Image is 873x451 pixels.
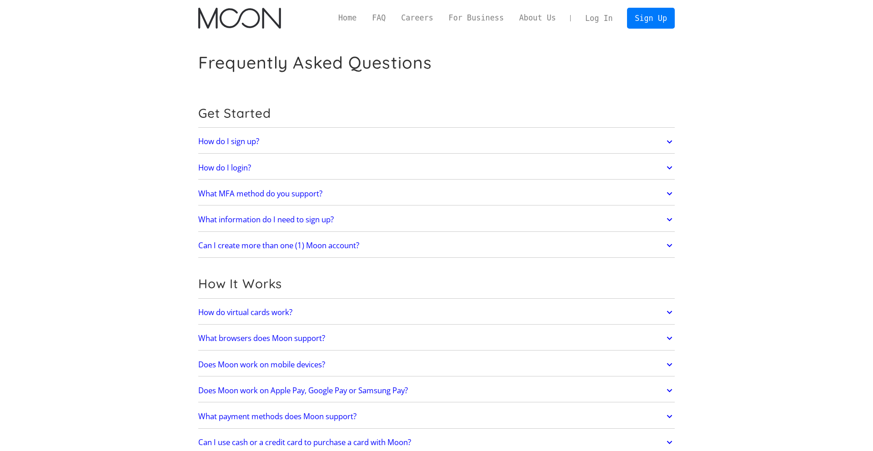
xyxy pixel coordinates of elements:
[364,12,393,24] a: FAQ
[512,12,564,24] a: About Us
[198,360,325,369] h2: Does Moon work on mobile devices?
[198,438,411,447] h2: Can I use cash or a credit card to purchase a card with Moon?
[198,355,675,374] a: Does Moon work on mobile devices?
[393,12,441,24] a: Careers
[198,407,675,426] a: What payment methods does Moon support?
[198,132,675,151] a: How do I sign up?
[198,241,359,250] h2: Can I create more than one (1) Moon account?
[198,210,675,229] a: What information do I need to sign up?
[198,386,408,395] h2: Does Moon work on Apple Pay, Google Pay or Samsung Pay?
[198,158,675,177] a: How do I login?
[198,8,281,29] img: Moon Logo
[198,412,356,421] h2: What payment methods does Moon support?
[198,52,432,73] h1: Frequently Asked Questions
[198,163,251,172] h2: How do I login?
[198,381,675,400] a: Does Moon work on Apple Pay, Google Pay or Samsung Pay?
[198,329,675,348] a: What browsers does Moon support?
[627,8,674,28] a: Sign Up
[198,184,675,203] a: What MFA method do you support?
[198,334,325,343] h2: What browsers does Moon support?
[198,105,675,121] h2: Get Started
[198,308,292,317] h2: How do virtual cards work?
[198,236,675,255] a: Can I create more than one (1) Moon account?
[198,303,675,322] a: How do virtual cards work?
[198,215,334,224] h2: What information do I need to sign up?
[198,276,675,291] h2: How It Works
[198,189,322,198] h2: What MFA method do you support?
[441,12,512,24] a: For Business
[577,8,620,28] a: Log In
[198,137,259,146] h2: How do I sign up?
[331,12,364,24] a: Home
